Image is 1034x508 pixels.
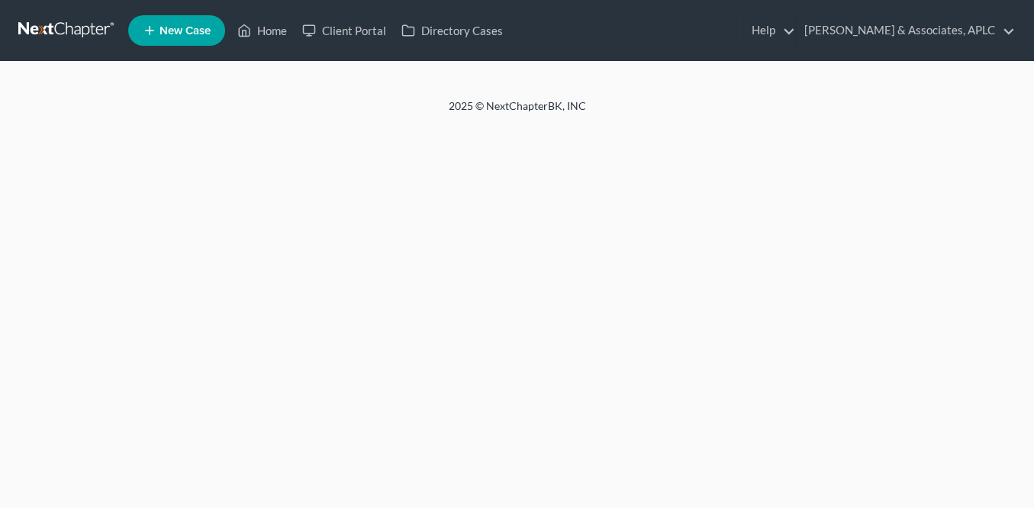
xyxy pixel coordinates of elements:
[230,17,295,44] a: Home
[295,17,394,44] a: Client Portal
[744,17,795,44] a: Help
[128,15,225,46] new-legal-case-button: New Case
[394,17,511,44] a: Directory Cases
[797,17,1015,44] a: [PERSON_NAME] & Associates, APLC
[82,98,952,126] div: 2025 © NextChapterBK, INC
